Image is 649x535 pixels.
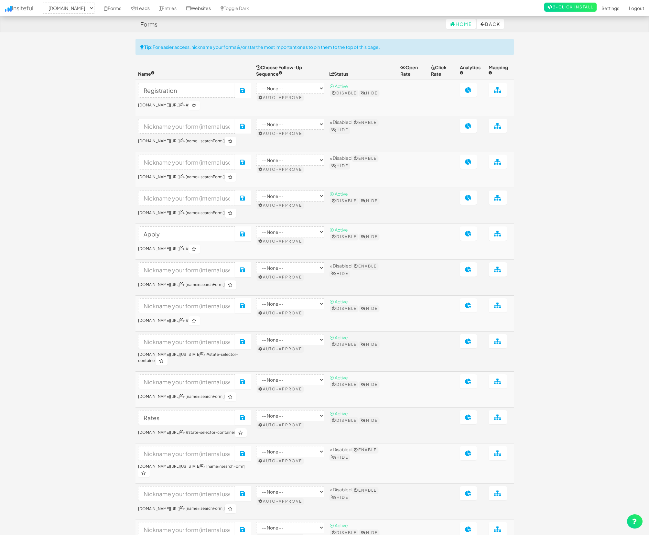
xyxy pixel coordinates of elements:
span: ⦿ Active [330,191,348,197]
input: Nickname your form (internal use only) [138,298,235,313]
h6: > [name='searchForm'] [138,209,251,218]
span: Analytics [460,64,481,77]
h6: > # [138,101,251,110]
input: Nickname your form (internal use only) [138,262,235,277]
button: Enable [352,447,378,453]
a: [DOMAIN_NAME][URL] [138,318,183,323]
span: ⦿ Active [330,299,348,304]
button: Hide [330,163,350,169]
span: Mapping [489,64,508,77]
span: Choose Follow-Up Sequence [256,64,302,77]
span: × Disabled [330,119,352,125]
span: ⦿ Active [330,375,348,380]
input: Nickname your form (internal use only) [138,119,235,134]
input: Nickname your form (internal use only) [138,155,235,169]
a: [DOMAIN_NAME][URL][US_STATE] [138,464,203,469]
button: Disable [330,234,358,240]
button: Auto-approve [257,498,304,505]
h6: > #state-selector-container [138,428,251,437]
span: ⦿ Active [330,227,348,233]
button: Hide [330,494,350,501]
th: Open Rate [398,61,428,80]
button: Auto-approve [257,238,304,245]
span: × Disabled [330,263,352,268]
h6: > [name='searchForm'] [138,464,251,477]
th: Status [327,61,398,80]
h6: > [name='searchForm'] [138,504,251,513]
button: Hide [359,381,379,388]
a: [DOMAIN_NAME][URL] [138,506,183,511]
button: Auto-approve [257,274,304,280]
button: Auto-approve [257,94,304,101]
button: Disable [330,417,358,424]
a: [DOMAIN_NAME][URL] [138,103,183,107]
input: Nickname your form (internal use only) [138,374,235,389]
span: ⦿ Active [330,83,348,89]
a: [DOMAIN_NAME][URL][US_STATE] [138,352,203,357]
h6: > # [138,245,251,254]
input: Nickname your form (internal use only) [138,191,235,205]
h6: > #state-selector-container [138,352,251,366]
button: Hide [359,417,379,424]
button: Auto-approve [257,458,304,464]
button: Enable [352,487,378,494]
button: Disable [330,381,358,388]
button: Auto-approve [257,346,304,352]
span: × Disabled [330,155,352,161]
button: Auto-approve [257,386,304,392]
button: Hide [359,305,379,312]
a: [DOMAIN_NAME][URL] [138,246,183,251]
div: For easier access, nickname your forms &/or star the most important ones to pin them to the top o... [135,39,514,55]
button: Hide [330,270,350,277]
h6: > [name='searchForm'] [138,280,251,289]
button: Auto-approve [257,130,304,137]
button: Enable [352,263,378,269]
img: icon.png [5,6,12,12]
h6: > [name='searchForm'] [138,392,251,401]
button: Auto-approve [257,422,304,428]
button: Auto-approve [257,310,304,316]
button: Auto-approve [257,202,304,209]
span: Name [138,71,155,77]
button: Disable [330,90,358,96]
button: Hide [359,90,379,96]
strong: Tip: [144,44,153,50]
button: Hide [330,127,350,133]
button: Hide [359,234,379,240]
span: × Disabled [330,486,352,492]
button: Enable [352,119,378,126]
button: Auto-approve [257,166,304,173]
input: Nickname your form (internal use only) [138,334,235,349]
button: Hide [330,454,350,461]
a: [DOMAIN_NAME][URL] [138,394,183,399]
button: Hide [359,198,379,204]
button: Enable [352,155,378,162]
button: Back [477,19,504,29]
h6: > [name='searchForm'] [138,173,251,182]
h4: Forms [140,21,157,27]
a: 2-Click Install [544,3,597,12]
input: Nickname your form (internal use only) [138,226,235,241]
a: Home [446,19,476,29]
a: [DOMAIN_NAME][URL] [138,430,183,435]
input: Nickname your form (internal use only) [138,83,235,98]
a: [DOMAIN_NAME][URL] [138,210,183,215]
button: Disable [330,198,358,204]
button: Disable [330,305,358,312]
a: [DOMAIN_NAME][URL] [138,174,183,179]
input: Nickname your form (internal use only) [138,446,235,461]
button: Hide [359,341,379,348]
a: [DOMAIN_NAME][URL] [138,138,183,143]
span: × Disabled [330,446,352,452]
span: ⦿ Active [330,522,348,528]
th: Click Rate [428,61,458,80]
button: Disable [330,341,358,348]
h6: > [name='searchForm'] [138,137,251,146]
h6: > # [138,316,251,325]
a: [DOMAIN_NAME][URL] [138,282,183,287]
input: Nickname your form (internal use only) [138,410,235,425]
span: ⦿ Active [330,410,348,416]
span: ⦿ Active [330,334,348,340]
input: Nickname your form (internal use only) [138,486,235,501]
